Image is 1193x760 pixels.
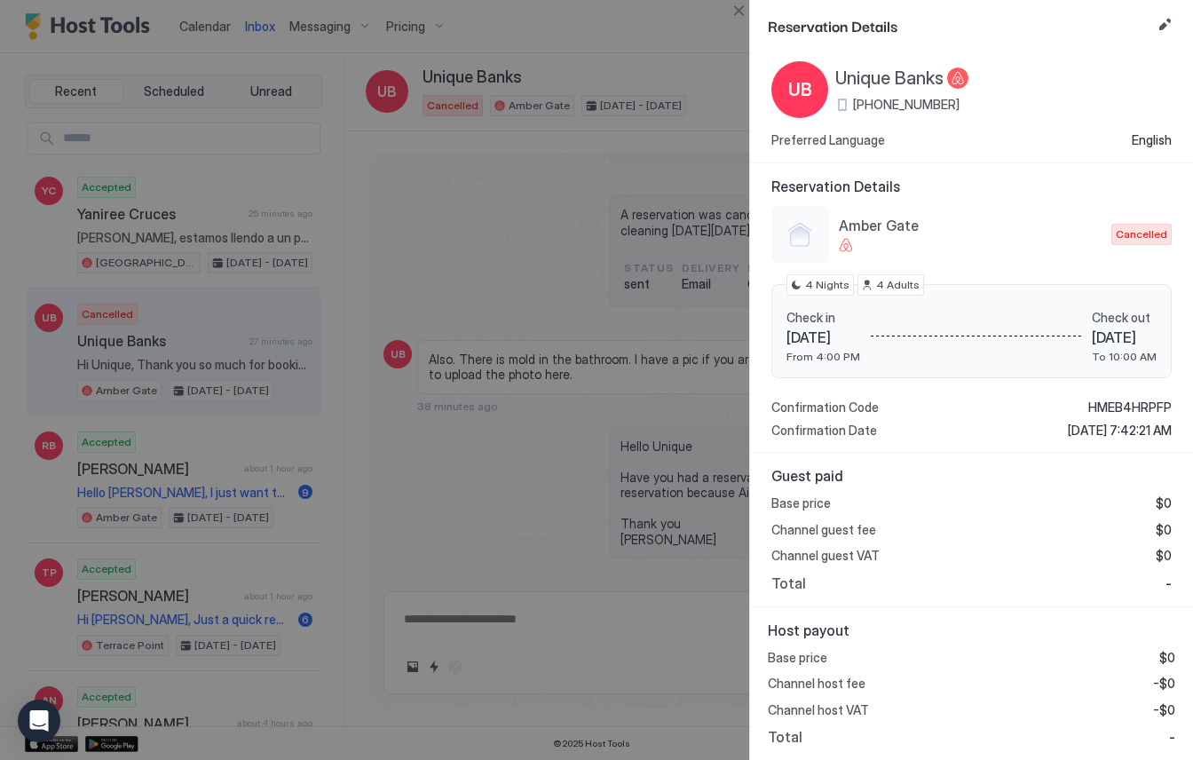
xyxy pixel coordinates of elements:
[853,97,960,113] span: [PHONE_NUMBER]
[771,548,880,564] span: Channel guest VAT
[1156,548,1172,564] span: $0
[771,400,879,416] span: Confirmation Code
[1153,676,1175,692] span: -$0
[786,329,860,346] span: [DATE]
[786,310,860,326] span: Check in
[768,650,827,666] span: Base price
[771,495,831,511] span: Base price
[18,700,60,742] div: Open Intercom Messenger
[771,132,885,148] span: Preferred Language
[768,702,869,718] span: Channel host VAT
[771,178,1172,195] span: Reservation Details
[1092,350,1157,363] span: To 10:00 AM
[771,522,876,538] span: Channel guest fee
[768,728,802,746] span: Total
[786,350,860,363] span: From 4:00 PM
[1169,728,1175,746] span: -
[876,277,920,293] span: 4 Adults
[771,423,877,439] span: Confirmation Date
[1132,132,1172,148] span: English
[1153,702,1175,718] span: -$0
[1159,650,1175,666] span: $0
[1088,400,1172,416] span: HMEB4HRPFP
[1156,495,1172,511] span: $0
[1154,14,1175,36] button: Edit reservation
[1156,522,1172,538] span: $0
[805,277,849,293] span: 4 Nights
[768,14,1150,36] span: Reservation Details
[1092,329,1157,346] span: [DATE]
[1116,226,1167,242] span: Cancelled
[768,621,1175,639] span: Host payout
[1068,423,1172,439] span: [DATE] 7:42:21 AM
[1165,574,1172,592] span: -
[771,467,1172,485] span: Guest paid
[835,67,944,90] span: Unique Banks
[771,574,806,592] span: Total
[1092,310,1157,326] span: Check out
[768,676,865,692] span: Channel host fee
[839,217,1104,234] span: Amber Gate
[788,76,812,103] span: UB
